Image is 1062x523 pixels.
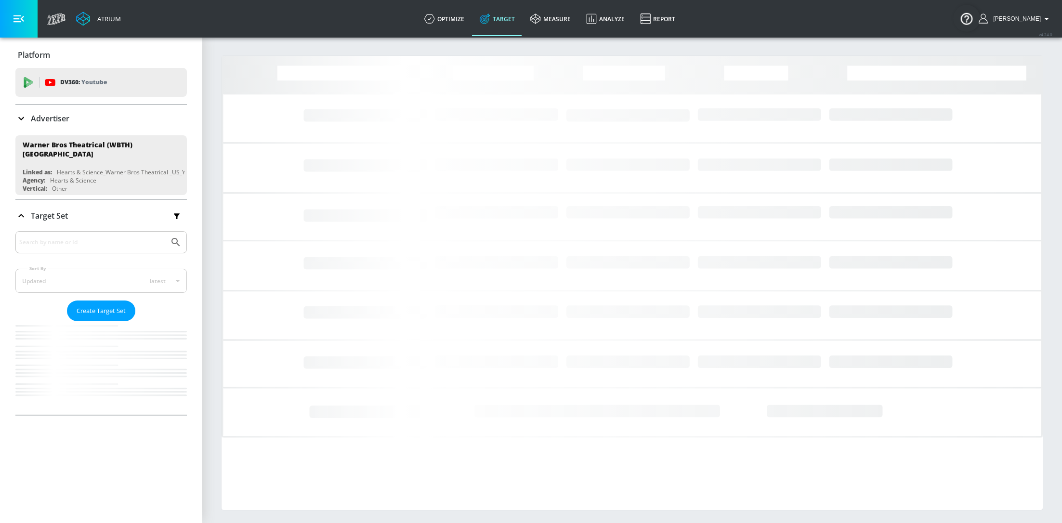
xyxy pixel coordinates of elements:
[578,1,632,36] a: Analyze
[150,277,166,285] span: latest
[93,14,121,23] div: Atrium
[19,236,165,248] input: Search by name or Id
[60,77,107,88] p: DV360:
[23,176,45,184] div: Agency:
[23,140,171,158] div: Warner Bros Theatrical (WBTH) [GEOGRAPHIC_DATA]
[15,41,187,68] div: Platform
[27,265,48,272] label: Sort By
[15,321,187,415] nav: list of Target Set
[57,168,237,176] div: Hearts & Science_Warner Bros Theatrical _US_YouTube_GoogleAds
[979,13,1052,25] button: [PERSON_NAME]
[15,200,187,232] div: Target Set
[953,5,980,32] button: Open Resource Center
[15,68,187,97] div: DV360: Youtube
[417,1,472,36] a: optimize
[31,210,68,221] p: Target Set
[50,176,96,184] div: Hearts & Science
[15,105,187,132] div: Advertiser
[52,184,67,193] div: Other
[22,277,46,285] div: Updated
[523,1,578,36] a: measure
[15,231,187,415] div: Target Set
[23,168,52,176] div: Linked as:
[76,12,121,26] a: Atrium
[632,1,683,36] a: Report
[67,301,135,321] button: Create Target Set
[81,77,107,87] p: Youtube
[77,305,126,316] span: Create Target Set
[31,113,69,124] p: Advertiser
[472,1,523,36] a: Target
[15,135,187,195] div: Warner Bros Theatrical (WBTH) [GEOGRAPHIC_DATA]Linked as:Hearts & Science_Warner Bros Theatrical ...
[23,184,47,193] div: Vertical:
[1039,32,1052,37] span: v 4.24.0
[989,15,1041,22] span: login as: stephanie.wolklin@zefr.com
[18,50,50,60] p: Platform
